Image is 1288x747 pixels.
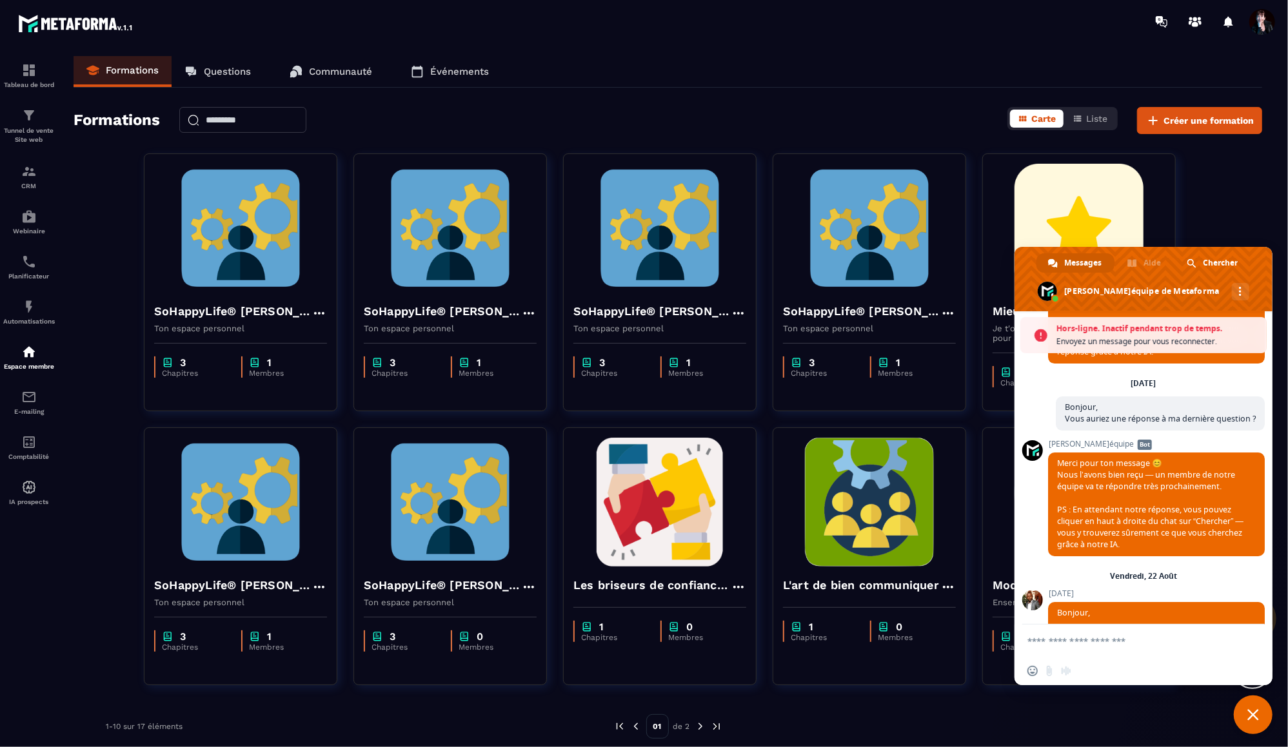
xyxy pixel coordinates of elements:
[1056,335,1260,348] span: Envoyez un message pour vous reconnecter.
[1065,110,1115,128] button: Liste
[3,126,55,144] p: Tunnel de vente Site web
[154,597,327,607] p: Ton espace personnel
[1031,113,1056,124] span: Carte
[204,66,251,77] p: Questions
[172,56,264,87] a: Questions
[573,576,731,594] h4: Les briseurs de confiance dans l'entreprise
[162,630,173,643] img: chapter
[249,356,261,369] img: chapter
[993,302,1104,320] h4: Mieux se connaître
[581,633,648,642] p: Chapitres
[878,633,943,642] p: Membres
[982,153,1192,427] a: formation-backgroundMieux se connaîtreJe t'offre ce parcours de questionnement pour aller vers un...
[430,66,489,77] p: Événements
[1064,253,1102,273] span: Messages
[896,356,900,369] p: 1
[1048,589,1265,598] span: [DATE]
[581,369,648,378] p: Chapitres
[993,324,1165,343] p: Je t'offre ce parcours de questionnement pour aller vers une meilleure connaissance de toi et de ...
[791,369,857,378] p: Chapitres
[3,53,55,98] a: formationformationTableau de bord
[878,621,889,633] img: chapter
[267,356,272,369] p: 1
[3,453,55,460] p: Comptabilité
[646,714,669,739] p: 01
[21,63,37,78] img: formation
[3,498,55,505] p: IA prospects
[372,643,438,652] p: Chapitres
[686,621,693,633] p: 0
[1110,572,1177,580] div: Vendredi, 22 Août
[599,356,605,369] p: 3
[1010,110,1064,128] button: Carte
[277,56,385,87] a: Communauté
[773,153,982,427] a: formation-backgroundSoHappyLife® [PERSON_NAME]Ton espace personnelchapter3Chapitreschapter1Membres
[573,324,746,333] p: Ton espace personnel
[773,427,982,701] a: formation-backgroundL'art de bien communiquerchapter1Chapitreschapter0Membres
[3,318,55,325] p: Automatisations
[154,576,312,594] h4: SoHappyLife® [PERSON_NAME]
[106,64,159,76] p: Formations
[791,633,857,642] p: Chapitres
[791,356,802,369] img: chapter
[364,576,521,594] h4: SoHappyLife® [PERSON_NAME]
[390,356,395,369] p: 3
[630,721,642,732] img: prev
[783,438,956,567] img: formation-background
[154,438,327,567] img: formation-background
[162,356,173,369] img: chapter
[74,107,160,134] h2: Formations
[573,164,746,293] img: formation-background
[896,621,902,633] p: 0
[783,576,939,594] h4: L'art de bien communiquer
[993,597,1165,607] p: Ensemble des textes d'exercices
[372,630,383,643] img: chapter
[3,98,55,154] a: formationformationTunnel de vente Site web
[3,244,55,289] a: schedulerschedulerPlanificateur
[1065,402,1256,424] span: Bonjour, Vous auriez une réponse à ma dernière question ?
[3,380,55,425] a: emailemailE-mailing
[673,721,690,732] p: de 2
[477,630,483,643] p: 0
[106,722,183,731] p: 1-10 sur 17 éléments
[1000,643,1067,652] p: Chapitres
[1137,107,1262,134] button: Créer une formation
[573,438,746,567] img: formation-background
[3,408,55,415] p: E-mailing
[459,356,470,369] img: chapter
[3,81,55,88] p: Tableau de bord
[993,576,1127,594] h4: Modèles SoHappyLife®
[3,199,55,244] a: automationsautomationsWebinaire
[21,254,37,269] img: scheduler
[993,164,1165,293] img: formation-background
[982,427,1192,701] a: formation-backgroundModèles SoHappyLife®Ensemble des textes d'exerciceschapter3Chapitreschapter0M...
[581,356,593,369] img: chapter
[249,630,261,643] img: chapter
[1138,440,1152,450] span: Bot
[791,621,802,633] img: chapter
[267,630,272,643] p: 1
[372,369,438,378] p: Chapitres
[459,369,524,378] p: Membres
[3,154,55,199] a: formationformationCRM
[573,302,731,320] h4: SoHappyLife® [PERSON_NAME]
[3,335,55,380] a: automationsautomationsEspace membre
[3,182,55,189] p: CRM
[249,369,314,378] p: Membres
[3,273,55,280] p: Planificateur
[599,621,604,633] p: 1
[21,299,37,315] img: automations
[154,164,327,293] img: formation-background
[3,289,55,335] a: automationsautomationsAutomatisations
[614,721,626,732] img: prev
[144,153,353,427] a: formation-backgroundSoHappyLife® [PERSON_NAME]Ton espace personnelchapter3Chapitreschapter1Membres
[398,56,502,87] a: Événements
[686,356,691,369] p: 1
[1234,695,1273,734] a: Fermer le chat
[581,621,593,633] img: chapter
[477,356,481,369] p: 1
[783,302,940,320] h4: SoHappyLife® [PERSON_NAME]
[249,643,314,652] p: Membres
[668,356,680,369] img: chapter
[3,363,55,370] p: Espace membre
